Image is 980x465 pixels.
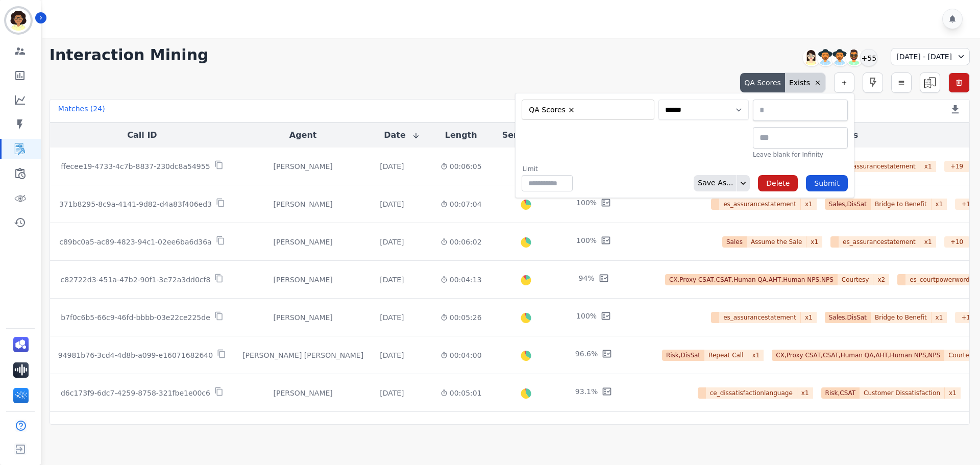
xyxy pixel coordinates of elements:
[579,273,595,286] div: 94%
[440,388,482,398] div: 00:05:01
[748,350,764,361] span: x 1
[242,199,363,209] div: [PERSON_NAME]
[825,312,871,323] span: Sales,DisSat
[838,274,874,285] span: Courtesy
[719,312,801,323] span: es_assurancestatement
[825,199,871,210] span: Sales,DisSat
[706,387,797,399] span: ce_dissatisfactionlanguage
[58,104,105,118] div: Matches ( 24 )
[445,129,477,141] button: Length
[740,73,785,92] div: QA Scores
[662,350,704,361] span: Risk,DisSat
[380,388,404,398] div: [DATE]
[785,73,825,92] div: Exists
[871,312,932,323] span: Bridge to Benefit
[440,350,482,360] div: 00:04:00
[61,312,210,323] p: b7f0c6b5-66c9-46fd-bbbb-03e22ce225de
[380,161,404,172] div: [DATE]
[384,129,420,141] button: Date
[576,311,597,324] div: 100%
[945,387,961,399] span: x 1
[860,387,945,399] span: Customer Dissatisfaction
[526,105,579,115] li: QA Scores
[932,199,947,210] span: x 1
[380,199,404,209] div: [DATE]
[61,161,210,172] p: ffecee19-4733-4c7b-8837-230dc8a54955
[891,48,970,65] div: [DATE] - [DATE]
[772,350,944,361] span: CX,Proxy CSAT,CSAT,Human QA,AHT,Human NPS,NPS
[576,198,597,210] div: 100%
[523,165,573,173] label: Limit
[801,199,817,210] span: x 1
[380,275,404,285] div: [DATE]
[722,236,747,248] span: Sales
[440,199,482,209] div: 00:07:04
[860,49,877,66] div: +55
[575,349,598,361] div: 96.6%
[440,275,482,285] div: 00:04:13
[806,175,848,191] button: Submit
[839,161,920,172] span: es_assurancestatement
[575,386,598,399] div: 93.1%
[797,387,813,399] span: x 1
[6,8,31,33] img: Bordered avatar
[944,161,970,172] div: + 19
[920,236,936,248] span: x 1
[839,236,920,248] span: es_assurancestatement
[242,275,363,285] div: [PERSON_NAME]
[59,237,211,247] p: c89bc0a5-ac89-4823-94c1-02ee6ba6d36a
[753,151,848,159] div: Leave blank for Infinity
[380,350,404,360] div: [DATE]
[502,129,550,141] button: Sentiment
[704,350,748,361] span: Repeat Call
[694,175,733,191] div: Save As...
[242,350,363,360] div: [PERSON_NAME] [PERSON_NAME]
[932,312,947,323] span: x 1
[576,235,597,248] div: 100%
[127,129,157,141] button: Call ID
[758,175,798,191] button: Delete
[380,237,404,247] div: [DATE]
[440,161,482,172] div: 00:06:05
[242,237,363,247] div: [PERSON_NAME]
[719,199,801,210] span: es_assurancestatement
[873,274,889,285] span: x 2
[242,161,363,172] div: [PERSON_NAME]
[747,236,806,248] span: Assume the Sale
[50,46,209,64] h1: Interaction Mining
[806,236,822,248] span: x 1
[242,312,363,323] div: [PERSON_NAME]
[242,388,363,398] div: [PERSON_NAME]
[440,237,482,247] div: 00:06:02
[289,129,317,141] button: Agent
[871,199,932,210] span: Bridge to Benefit
[944,236,970,248] div: + 10
[568,106,575,114] button: Remove QA Scores
[821,387,860,399] span: Risk,CSAT
[380,312,404,323] div: [DATE]
[575,424,598,437] div: 95.6%
[61,388,210,398] p: d6c173f9-6dc7-4259-8758-321fbe1e00c6
[665,274,838,285] span: CX,Proxy CSAT,CSAT,Human QA,AHT,Human NPS,NPS
[801,312,817,323] span: x 1
[440,312,482,323] div: 00:05:26
[920,161,936,172] span: x 1
[905,274,977,285] span: es_courtpowerwords
[59,199,212,209] p: 371b8295-8c9a-4141-9d82-d4a83f406ed3
[61,275,211,285] p: c82722d3-451a-47b2-90f1-3e72a3dd0cf8
[524,104,648,116] ul: selected options
[58,350,213,360] p: 94981b76-3cd4-4d8b-a099-e16071682640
